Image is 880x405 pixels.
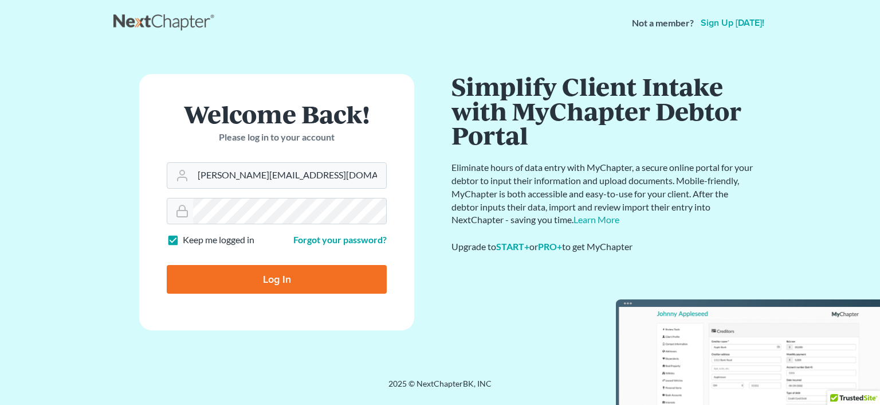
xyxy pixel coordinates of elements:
[632,17,694,30] strong: Not a member?
[167,265,387,294] input: Log In
[183,233,254,247] label: Keep me logged in
[451,161,755,227] p: Eliminate hours of data entry with MyChapter, a secure online portal for your debtor to input the...
[451,74,755,147] h1: Simplify Client Intake with MyChapter Debtor Portal
[538,241,562,252] a: PRO+
[496,241,529,252] a: START+
[113,378,767,399] div: 2025 © NextChapterBK, INC
[293,234,387,245] a: Forgot your password?
[193,163,386,188] input: Email Address
[167,131,387,144] p: Please log in to your account
[698,18,767,28] a: Sign up [DATE]!
[451,240,755,254] div: Upgrade to or to get MyChapter
[573,214,619,225] a: Learn More
[167,102,387,126] h1: Welcome Back!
